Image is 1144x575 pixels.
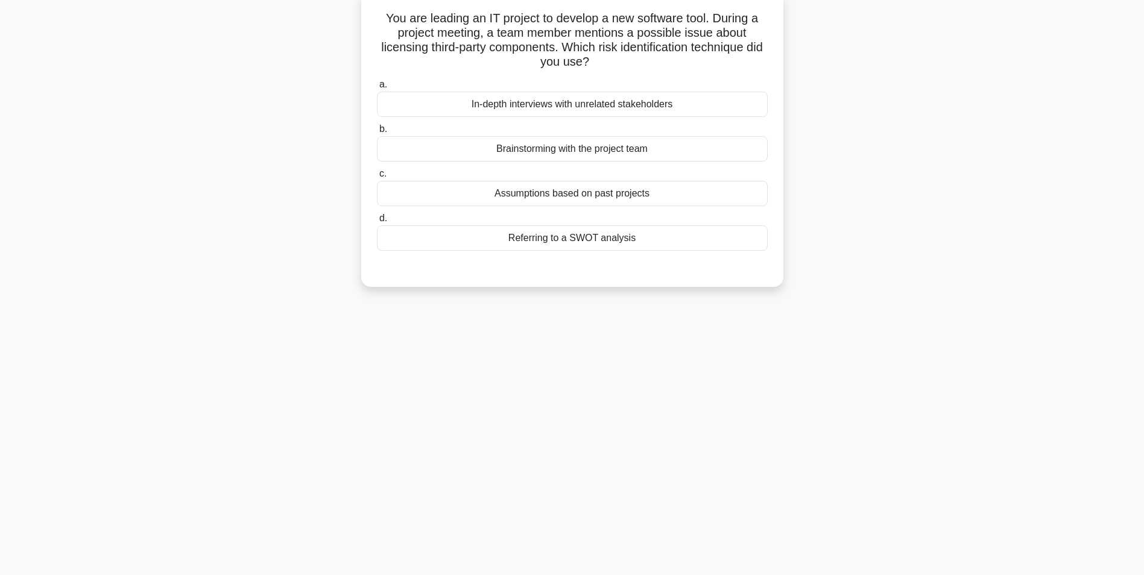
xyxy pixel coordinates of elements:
div: Assumptions based on past projects [377,181,768,206]
div: Referring to a SWOT analysis [377,225,768,251]
h5: You are leading an IT project to develop a new software tool. During a project meeting, a team me... [376,11,769,70]
div: In-depth interviews with unrelated stakeholders [377,92,768,117]
span: a. [379,79,387,89]
span: d. [379,213,387,223]
div: Brainstorming with the project team [377,136,768,162]
span: c. [379,168,387,178]
span: b. [379,124,387,134]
